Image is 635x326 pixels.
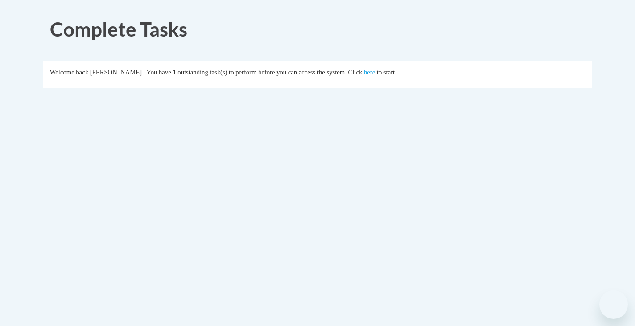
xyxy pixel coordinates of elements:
[50,69,88,76] span: Welcome back
[377,69,396,76] span: to start.
[177,69,362,76] span: outstanding task(s) to perform before you can access the system. Click
[599,290,628,319] iframe: Button to launch messaging window
[173,69,176,76] span: 1
[144,69,171,76] span: . You have
[90,69,142,76] span: [PERSON_NAME]
[50,17,187,41] span: Complete Tasks
[364,69,375,76] a: here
